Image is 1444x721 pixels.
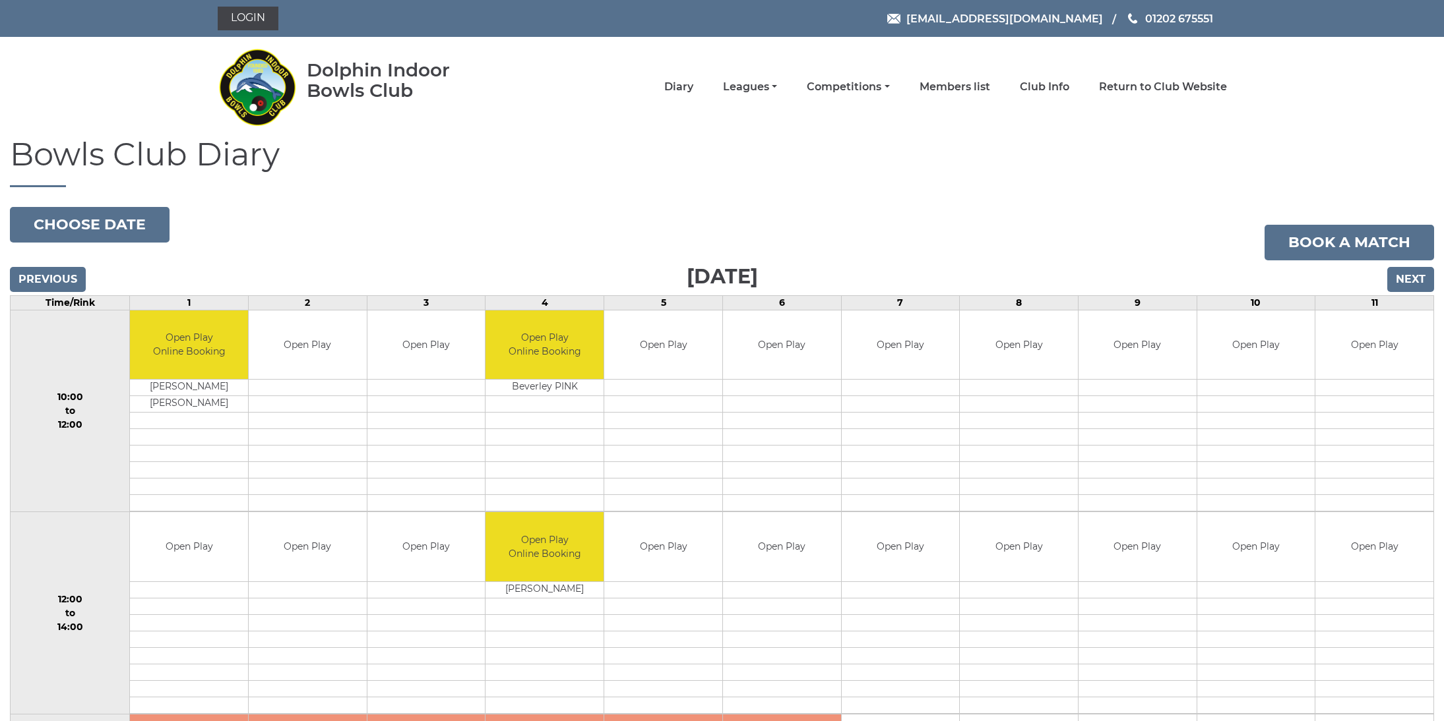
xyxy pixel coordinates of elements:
[218,41,297,133] img: Dolphin Indoor Bowls Club
[723,80,777,94] a: Leagues
[887,11,1103,27] a: Email [EMAIL_ADDRESS][DOMAIN_NAME]
[841,295,960,310] td: 7
[11,512,130,714] td: 12:00 to 14:00
[11,310,130,512] td: 10:00 to 12:00
[723,310,841,380] td: Open Play
[10,267,86,292] input: Previous
[130,396,248,413] td: [PERSON_NAME]
[1099,80,1227,94] a: Return to Club Website
[664,80,693,94] a: Diary
[249,512,367,581] td: Open Play
[11,295,130,310] td: Time/Rink
[723,512,841,581] td: Open Play
[604,512,722,581] td: Open Play
[218,7,278,30] a: Login
[960,512,1078,581] td: Open Play
[1079,512,1197,581] td: Open Play
[367,295,486,310] td: 3
[1079,310,1197,380] td: Open Play
[1265,225,1434,260] a: Book a match
[887,14,900,24] img: Email
[604,310,722,380] td: Open Play
[249,295,367,310] td: 2
[842,310,960,380] td: Open Play
[367,310,486,380] td: Open Play
[249,310,367,380] td: Open Play
[1078,295,1197,310] td: 9
[130,380,248,396] td: [PERSON_NAME]
[486,295,604,310] td: 4
[1197,310,1315,380] td: Open Play
[10,207,170,243] button: Choose date
[486,512,604,581] td: Open Play Online Booking
[920,80,990,94] a: Members list
[130,295,249,310] td: 1
[1315,310,1433,380] td: Open Play
[10,137,1434,187] h1: Bowls Club Diary
[1145,12,1213,24] span: 01202 675551
[604,295,723,310] td: 5
[486,380,604,396] td: Beverley PINK
[807,80,889,94] a: Competitions
[1197,512,1315,581] td: Open Play
[906,12,1103,24] span: [EMAIL_ADDRESS][DOMAIN_NAME]
[367,512,486,581] td: Open Play
[1126,11,1213,27] a: Phone us 01202 675551
[1315,512,1433,581] td: Open Play
[1128,13,1137,24] img: Phone us
[486,581,604,598] td: [PERSON_NAME]
[842,512,960,581] td: Open Play
[960,295,1079,310] td: 8
[1197,295,1315,310] td: 10
[1020,80,1069,94] a: Club Info
[1315,295,1434,310] td: 11
[486,310,604,380] td: Open Play Online Booking
[130,512,248,581] td: Open Play
[130,310,248,380] td: Open Play Online Booking
[960,310,1078,380] td: Open Play
[1387,267,1434,292] input: Next
[307,60,492,101] div: Dolphin Indoor Bowls Club
[722,295,841,310] td: 6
